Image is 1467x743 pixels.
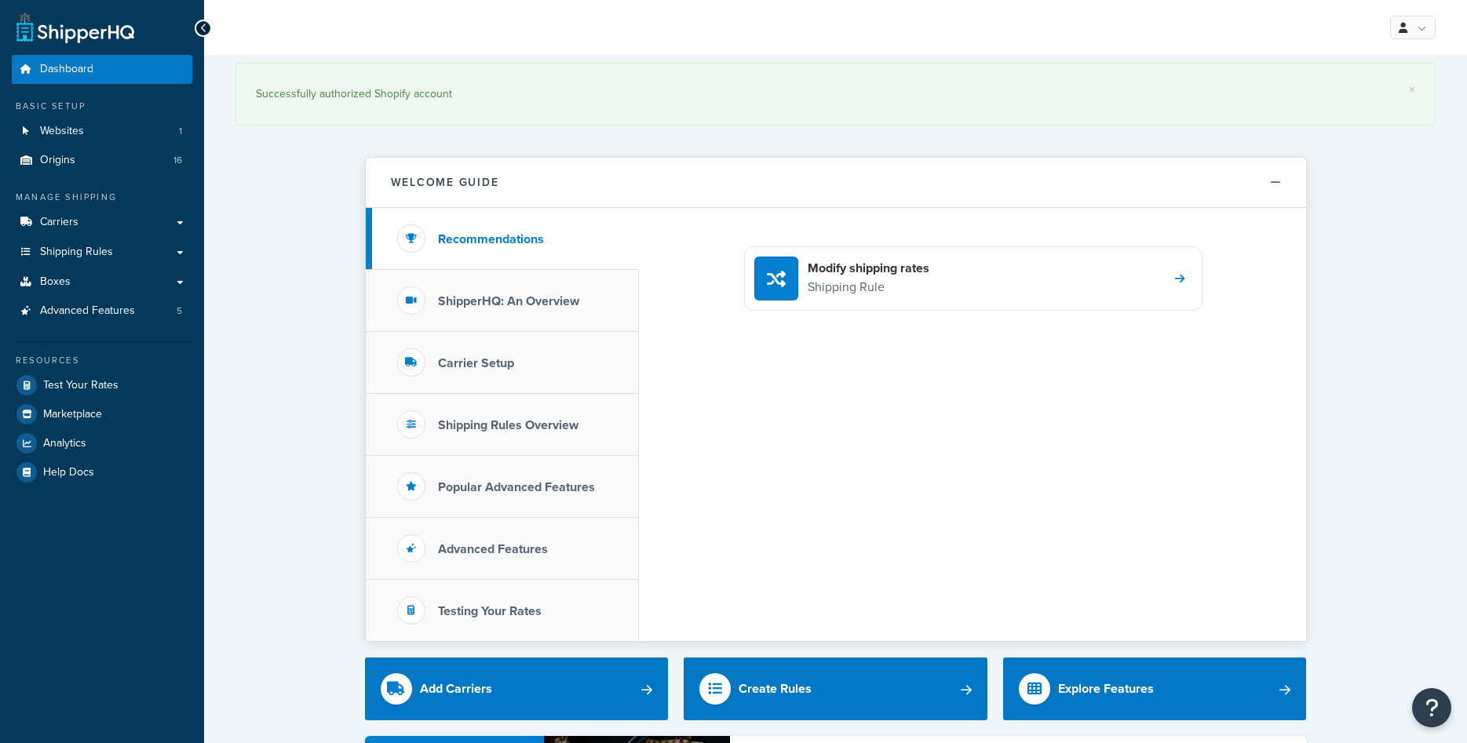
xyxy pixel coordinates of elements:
[808,260,929,277] h4: Modify shipping rates
[365,657,669,720] a: Add Carriers
[12,208,192,237] a: Carriers
[438,356,514,370] h3: Carrier Setup
[40,216,78,229] span: Carriers
[12,238,192,267] a: Shipping Rules
[12,354,192,367] div: Resources
[43,379,119,392] span: Test Your Rates
[438,542,548,556] h3: Advanced Features
[12,100,192,113] div: Basic Setup
[12,55,192,84] a: Dashboard
[12,429,192,457] a: Analytics
[12,117,192,146] a: Websites1
[177,304,182,318] span: 5
[438,232,544,246] h3: Recommendations
[12,400,192,428] a: Marketplace
[12,371,192,399] a: Test Your Rates
[256,83,1415,105] div: Successfully authorized Shopify account
[179,125,182,138] span: 1
[739,678,812,700] div: Create Rules
[1412,688,1451,727] button: Open Resource Center
[40,63,93,76] span: Dashboard
[12,297,192,326] li: Advanced Features
[40,304,135,318] span: Advanced Features
[366,158,1306,208] button: Welcome Guide
[438,294,579,308] h3: ShipperHQ: An Overview
[12,268,192,297] a: Boxes
[12,458,192,486] a: Help Docs
[12,117,192,146] li: Websites
[684,657,987,720] a: Create Rules
[420,678,492,700] div: Add Carriers
[12,146,192,175] a: Origins16
[391,177,499,188] h2: Welcome Guide
[438,604,542,618] h3: Testing Your Rates
[438,418,578,432] h3: Shipping Rules Overview
[1058,678,1154,700] div: Explore Features
[43,408,102,421] span: Marketplace
[43,466,94,479] span: Help Docs
[438,480,595,494] h3: Popular Advanced Features
[1003,657,1307,720] a: Explore Features
[12,191,192,204] div: Manage Shipping
[12,297,192,326] a: Advanced Features5
[12,146,192,175] li: Origins
[40,154,75,167] span: Origins
[43,437,86,450] span: Analytics
[40,275,71,289] span: Boxes
[1409,83,1415,96] a: ×
[808,277,929,297] p: Shipping Rule
[40,246,113,259] span: Shipping Rules
[40,125,84,138] span: Websites
[173,154,182,167] span: 16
